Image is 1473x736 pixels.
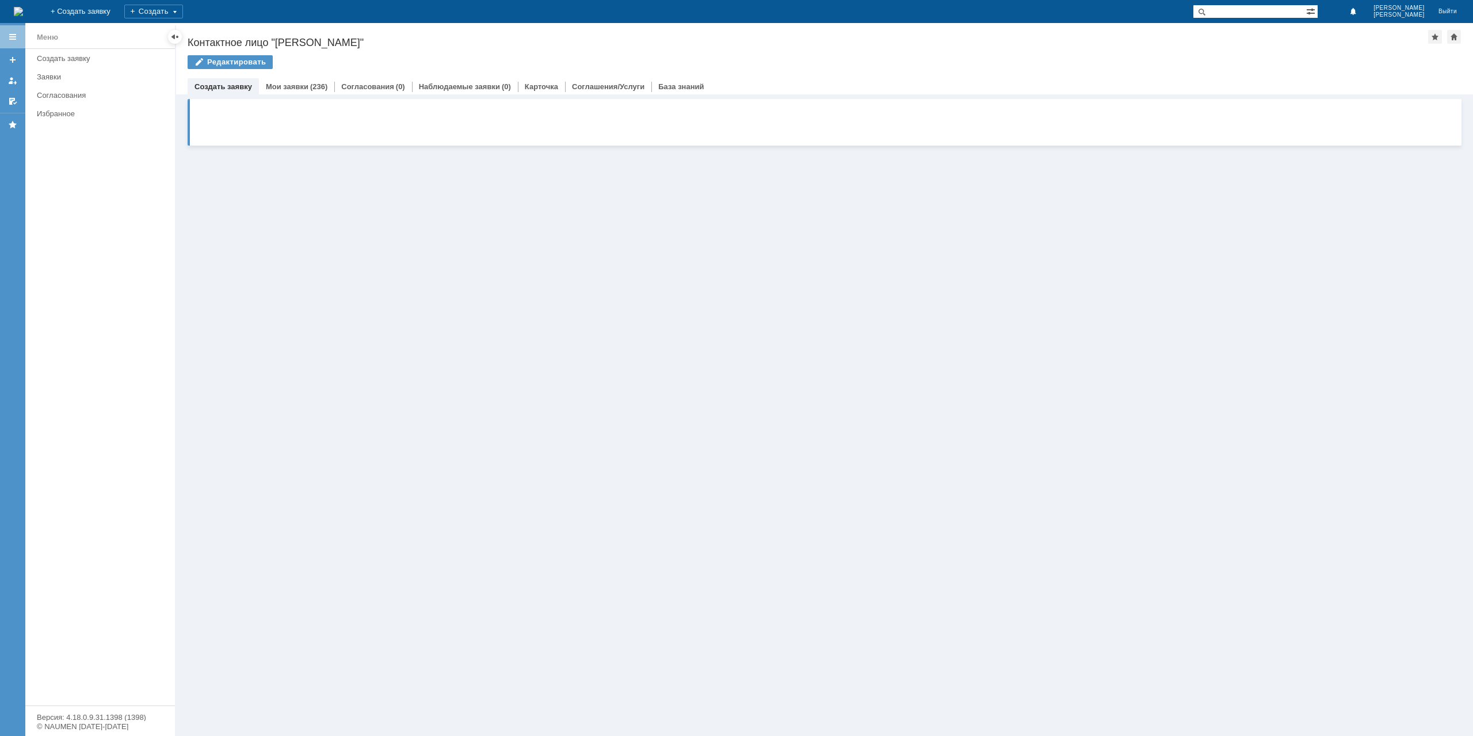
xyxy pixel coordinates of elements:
a: Согласования [32,86,173,104]
div: Заявки [37,73,168,81]
a: Мои заявки [3,71,22,90]
a: Мои согласования [3,92,22,110]
div: Согласования [37,91,168,100]
a: Согласования [341,82,394,91]
div: Создать заявку [37,54,168,63]
a: Соглашения/Услуги [572,82,644,91]
a: Создать заявку [3,51,22,69]
div: Скрыть меню [168,30,182,44]
a: Создать заявку [194,82,252,91]
a: Карточка [525,82,558,91]
div: Контактное лицо "[PERSON_NAME]" [188,37,1428,48]
a: Создать заявку [32,49,173,67]
a: Мои заявки [266,82,308,91]
div: Добавить в избранное [1428,30,1442,44]
div: (236) [310,82,327,91]
span: [PERSON_NAME] [1373,12,1425,18]
a: Перейти на домашнюю страницу [14,7,23,16]
span: [PERSON_NAME] [1373,5,1425,12]
div: Избранное [37,109,155,118]
a: Заявки [32,68,173,86]
div: Сделать домашней страницей [1447,30,1461,44]
div: © NAUMEN [DATE]-[DATE] [37,723,163,730]
a: Наблюдаемые заявки [419,82,500,91]
div: Меню [37,30,58,44]
img: logo [14,7,23,16]
span: Расширенный поиск [1306,5,1318,16]
a: База знаний [658,82,704,91]
div: Создать [124,5,183,18]
div: (0) [502,82,511,91]
div: Версия: 4.18.0.9.31.1398 (1398) [37,714,163,721]
div: (0) [396,82,405,91]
